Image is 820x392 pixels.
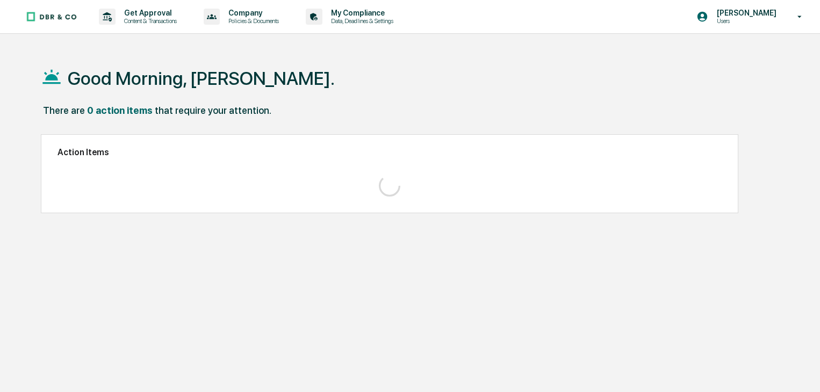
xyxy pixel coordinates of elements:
p: Policies & Documents [220,17,284,25]
div: There are [43,105,85,116]
h2: Action Items [57,147,722,157]
div: that require your attention. [155,105,271,116]
p: [PERSON_NAME] [708,9,782,17]
p: Content & Transactions [116,17,182,25]
h1: Good Morning, [PERSON_NAME]. [68,68,335,89]
img: logo [26,11,77,22]
p: Users [708,17,782,25]
div: 0 action items [87,105,153,116]
p: Company [220,9,284,17]
p: My Compliance [322,9,399,17]
p: Get Approval [116,9,182,17]
p: Data, Deadlines & Settings [322,17,399,25]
